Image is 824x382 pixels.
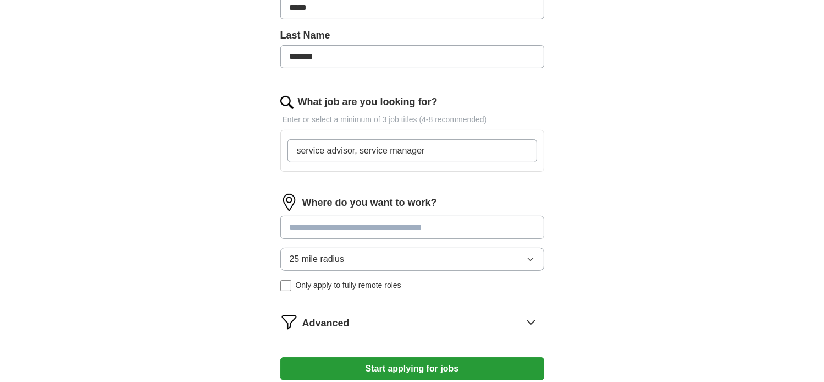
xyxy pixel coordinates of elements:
p: Enter or select a minimum of 3 job titles (4-8 recommended) [280,114,544,125]
input: Only apply to fully remote roles [280,280,291,291]
span: 25 mile radius [290,253,345,266]
span: Advanced [302,316,350,331]
button: 25 mile radius [280,248,544,271]
label: Last Name [280,28,544,43]
img: location.png [280,194,298,211]
input: Type a job title and press enter [287,139,537,162]
span: Only apply to fully remote roles [296,280,401,291]
img: filter [280,313,298,331]
button: Start applying for jobs [280,357,544,380]
img: search.png [280,96,294,109]
label: Where do you want to work? [302,195,437,210]
label: What job are you looking for? [298,95,438,110]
